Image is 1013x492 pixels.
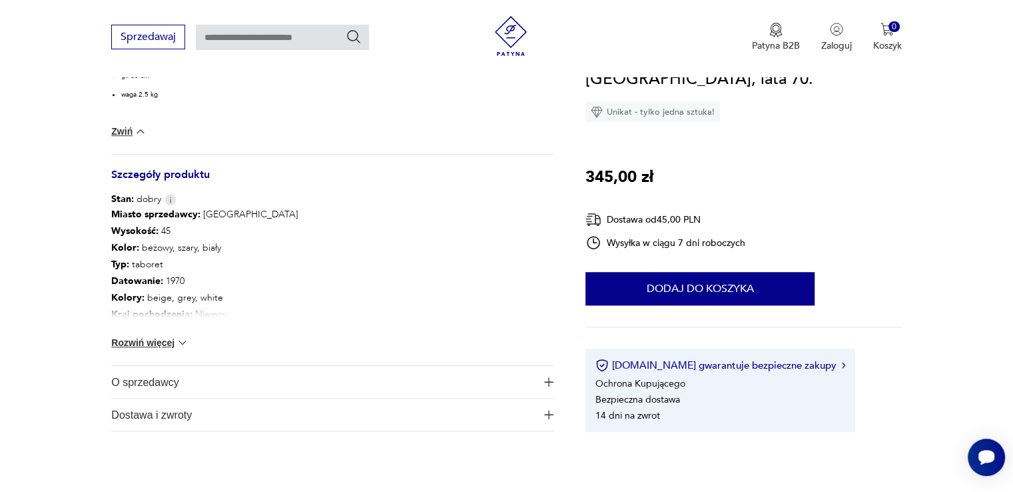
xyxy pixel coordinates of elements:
[752,39,800,52] p: Patyna B2B
[585,102,720,122] div: Unikat - tylko jedna sztuka!
[111,275,163,287] b: Datowanie :
[585,211,601,228] img: Ikona dostawy
[591,106,603,118] img: Ikona diamentu
[111,273,356,289] p: 1970
[165,194,176,205] img: Info icon
[968,439,1005,476] iframe: Smartsupp widget button
[752,23,800,52] a: Ikona medaluPatyna B2B
[111,125,147,138] button: Zwiń
[821,23,852,52] button: Zaloguj
[111,223,356,239] p: 45
[111,225,159,237] b: Wysokość :
[821,39,852,52] p: Zaloguj
[595,377,685,389] li: Ochrona Kupującego
[111,306,356,323] p: Niemcy
[595,409,660,421] li: 14 dni na zwrot
[111,193,134,205] b: Stan:
[111,258,129,271] b: Typ :
[111,291,145,304] b: Kolory :
[873,23,902,52] button: 0Koszyk
[111,308,192,321] b: Kraj pochodzenia :
[111,289,356,306] p: beige, grey, white
[595,393,680,405] li: Bezpieczna dostawa
[888,21,900,33] div: 0
[595,359,609,372] img: Ikona certyfikatu
[873,39,902,52] p: Koszyk
[111,193,161,206] span: dobry
[111,241,139,254] b: Kolor:
[585,165,653,190] p: 345,00 zł
[111,336,188,349] button: Rozwiń więcej
[121,90,397,99] li: waga 2.5 kg
[111,171,553,193] h3: Szczegóły produktu
[111,33,185,43] a: Sprzedawaj
[585,272,815,305] button: Dodaj do koszyka
[111,25,185,49] button: Sprzedawaj
[111,399,535,431] span: Dostawa i zwroty
[111,366,535,398] span: O sprzedawcy
[111,206,356,223] p: [GEOGRAPHIC_DATA]
[491,16,531,56] img: Patyna - sklep z meblami i dekoracjami vintage
[585,235,745,251] div: Wysyłka w ciągu 7 dni roboczych
[585,211,745,228] div: Dostawa od 45,00 PLN
[880,23,894,36] img: Ikona koszyka
[544,410,553,419] img: Ikona plusa
[830,23,843,36] img: Ikonka użytkownika
[111,208,200,221] b: Miasto sprzedawcy :
[111,366,553,398] button: Ikona plusaO sprzedawcy
[842,362,846,369] img: Ikona strzałki w prawo
[176,336,189,349] img: chevron down
[769,23,783,37] img: Ikona medalu
[346,29,362,45] button: Szukaj
[134,125,147,138] img: chevron down
[752,23,800,52] button: Patyna B2B
[111,399,553,431] button: Ikona plusaDostawa i zwroty
[595,359,845,372] button: [DOMAIN_NAME] gwarantuje bezpieczne zakupy
[111,239,356,256] p: beżowy, szary, biały
[544,377,553,387] img: Ikona plusa
[111,256,356,273] p: taboret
